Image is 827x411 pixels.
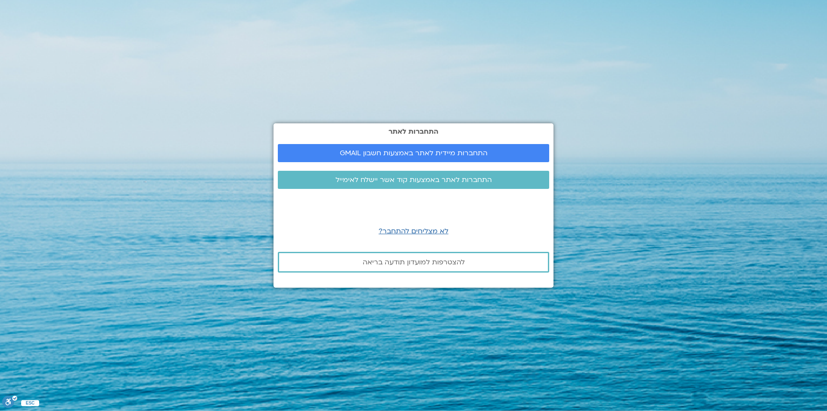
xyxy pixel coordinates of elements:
span: התחברות מיידית לאתר באמצעות חשבון GMAIL [340,149,488,157]
h2: התחברות לאתר [278,128,549,135]
a: לא מצליחים להתחבר? [379,226,448,236]
span: התחברות לאתר באמצעות קוד אשר יישלח לאימייל [336,176,492,184]
a: התחברות לאתר באמצעות קוד אשר יישלח לאימייל [278,171,549,189]
a: להצטרפות למועדון תודעה בריאה [278,252,549,273]
span: להצטרפות למועדון תודעה בריאה [363,258,465,266]
a: התחברות מיידית לאתר באמצעות חשבון GMAIL [278,144,549,162]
